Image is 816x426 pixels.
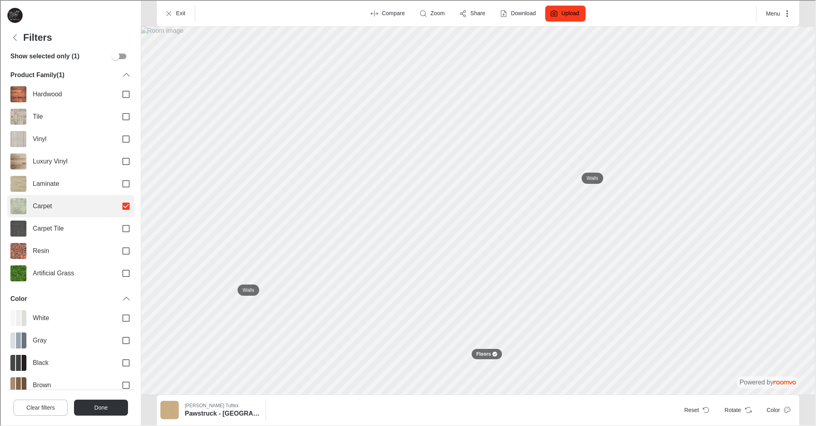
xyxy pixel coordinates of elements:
[6,6,22,22] a: Go to The Design Gallery by Paul Evans's website.
[237,284,259,295] button: Walls
[476,350,490,357] p: Floors
[184,408,259,417] h6: Pawstruck - Cork
[13,399,67,415] button: Clear filters
[760,401,795,417] button: Open color dialog
[10,51,78,60] h6: Show selected only (1)
[717,401,756,417] button: Rotate Surface
[414,5,450,21] button: Zoom room image
[494,5,541,21] button: Download
[454,5,491,21] button: Share
[773,380,795,384] img: roomvo_wordmark.svg
[32,201,110,210] span: Carpet
[759,5,795,21] button: More actions
[184,401,238,408] p: [PERSON_NAME] Tuftex
[32,313,110,322] span: White
[22,31,51,43] h4: Filters
[73,399,127,415] button: Close the filters menu
[32,223,110,232] span: Carpet Tile
[6,290,134,306] div: Color
[242,286,254,293] p: Walls
[32,134,110,143] span: Vinyl
[10,294,121,303] div: Color
[32,111,110,120] span: Tile
[32,335,110,344] span: Gray
[10,70,121,79] div: Product Family (1)
[182,400,262,419] button: Show details for Pawstruck
[470,348,502,359] button: Floors
[677,401,714,417] button: Reset product
[160,400,178,418] img: Pawstruck
[430,9,444,17] p: Zoom
[32,268,110,277] span: Artificial Grass
[6,6,22,22] img: Logo representing The Design Gallery by Paul Evans.
[32,358,110,366] span: Black
[739,377,795,386] div: The visualizer is powered by Roomvo.
[560,9,578,17] label: Upload
[544,5,584,21] button: Upload a picture of your room
[32,246,110,255] span: Resin
[159,5,191,21] button: Exit
[365,5,410,21] button: Enter compare mode
[32,89,110,98] span: Hardwood
[381,9,404,17] p: Compare
[32,179,110,187] span: Laminate
[470,9,484,17] p: Share
[32,156,110,165] span: Luxury Vinyl
[32,380,110,389] span: Brown
[586,174,598,181] p: Walls
[175,9,184,17] p: Exit
[510,9,535,17] p: Download
[6,66,134,82] div: Product Family(1)
[739,377,795,386] p: Powered by
[581,172,603,183] button: Walls
[6,29,134,424] div: Filters menu
[6,29,22,45] button: Back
